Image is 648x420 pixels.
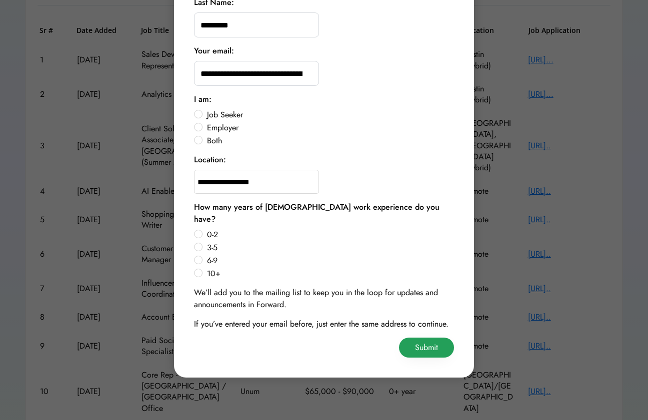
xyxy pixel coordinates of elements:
[204,137,454,145] label: Both
[204,257,454,265] label: 6-9
[204,270,454,278] label: 10+
[194,318,448,330] div: If you’ve entered your email before, just enter the same address to continue.
[194,154,226,166] div: Location:
[194,201,454,225] div: How many years of [DEMOGRAPHIC_DATA] work experience do you have?
[194,45,234,57] div: Your email:
[194,287,454,311] div: We’ll add you to the mailing list to keep you in the loop for updates and announcements in Forward.
[204,111,454,119] label: Job Seeker
[204,244,454,252] label: 3-5
[204,231,454,239] label: 0-2
[194,93,211,105] div: I am:
[204,124,454,132] label: Employer
[399,338,454,358] button: Submit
